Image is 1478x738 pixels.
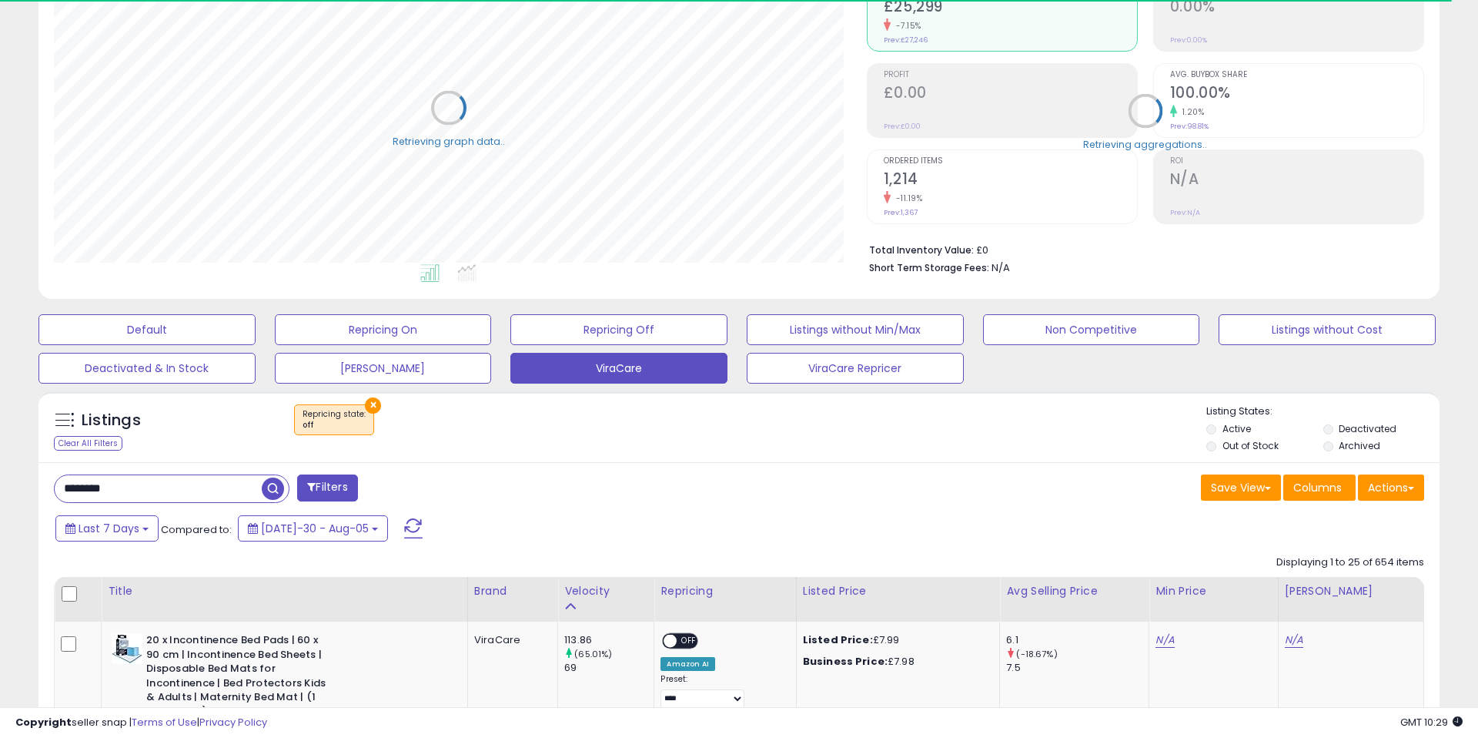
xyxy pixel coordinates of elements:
[1285,583,1417,599] div: [PERSON_NAME]
[564,661,654,675] div: 69
[199,715,267,730] a: Privacy Policy
[132,715,197,730] a: Terms of Use
[510,353,727,384] button: ViraCare
[1006,633,1149,647] div: 6.1
[365,398,381,414] button: ×
[1083,137,1207,151] div: Retrieving aggregations..
[108,583,461,599] div: Title
[297,475,357,502] button: Filters
[510,314,727,345] button: Repricing Off
[1155,632,1174,648] a: N/A
[1222,422,1251,435] label: Active
[54,436,122,451] div: Clear All Filters
[275,353,492,384] button: [PERSON_NAME]
[574,648,612,660] small: (65.01%)
[803,632,873,647] b: Listed Price:
[261,521,369,536] span: [DATE]-30 - Aug-05
[1276,555,1424,570] div: Displaying 1 to 25 of 654 items
[803,654,888,669] b: Business Price:
[1285,632,1303,648] a: N/A
[1400,715,1463,730] span: 2025-08-13 10:29 GMT
[1006,583,1142,599] div: Avg Selling Price
[1222,439,1279,452] label: Out of Stock
[1339,439,1380,452] label: Archived
[474,583,551,599] div: Brand
[1358,475,1424,501] button: Actions
[564,633,654,647] div: 113.86
[1339,422,1396,435] label: Deactivated
[393,134,505,148] div: Retrieving graph data..
[677,635,702,648] span: OFF
[1283,475,1356,501] button: Columns
[983,314,1200,345] button: Non Competitive
[238,515,388,542] button: [DATE]-30 - Aug-05
[15,716,267,730] div: seller snap | |
[1219,314,1436,345] button: Listings without Cost
[112,633,142,664] img: 41aGxxXBx4L._SL40_.jpg
[747,353,964,384] button: ViraCare Repricer
[38,314,256,345] button: Default
[803,655,988,669] div: £7.98
[275,314,492,345] button: Repricing On
[1206,404,1439,419] p: Listing States:
[303,408,366,431] span: Repricing state :
[55,515,159,542] button: Last 7 Days
[1201,475,1281,501] button: Save View
[38,353,256,384] button: Deactivated & In Stock
[79,521,139,536] span: Last 7 Days
[303,420,366,431] div: off
[660,657,714,671] div: Amazon AI
[803,633,988,647] div: £7.99
[1293,480,1342,495] span: Columns
[1016,648,1057,660] small: (-18.67%)
[803,583,994,599] div: Listed Price
[564,583,647,599] div: Velocity
[1006,661,1149,675] div: 7.5
[660,674,784,709] div: Preset:
[474,633,546,647] div: ViraCare
[146,633,333,723] b: 20 x Incontinence Bed Pads | 60 x 90 cm | Incontinence Bed Sheets | Disposable Bed Mats for Incon...
[660,583,789,599] div: Repricing
[747,314,964,345] button: Listings without Min/Max
[82,410,141,431] h5: Listings
[161,522,232,537] span: Compared to:
[1155,583,1271,599] div: Min Price
[15,715,72,730] strong: Copyright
